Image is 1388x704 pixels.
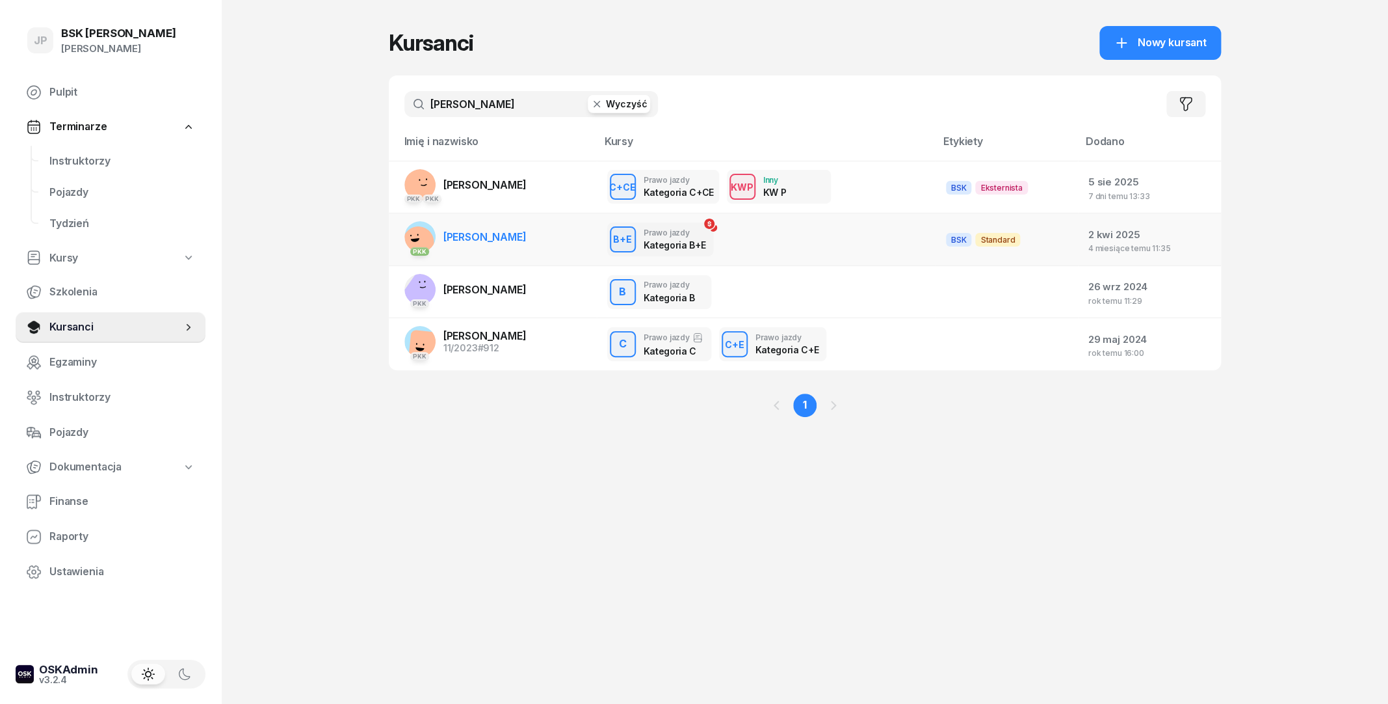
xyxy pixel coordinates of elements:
[16,382,205,413] a: Instruktorzy
[39,208,205,239] a: Tydzień
[614,333,632,355] div: C
[404,326,527,357] a: PKK[PERSON_NAME]11/2023#912
[614,281,631,303] div: B
[1088,244,1211,252] div: 4 miesiące temu 11:35
[49,424,195,441] span: Pojazdy
[763,187,787,198] div: KW P
[61,40,176,57] div: [PERSON_NAME]
[722,331,748,357] button: C+E
[1088,278,1211,295] div: 26 wrz 2024
[39,664,98,675] div: OSKAdmin
[49,84,195,101] span: Pulpit
[49,250,78,267] span: Kursy
[49,528,195,545] span: Raporty
[644,280,695,289] div: Prawo jazdy
[49,389,195,406] span: Instruktorzy
[16,665,34,683] img: logo-xs-dark@2x.png
[16,347,205,378] a: Egzaminy
[1099,26,1220,60] a: Nowy kursant
[608,231,637,247] div: B+E
[1088,349,1211,357] div: rok temu 16:00
[729,174,755,200] button: KWP
[755,333,818,342] div: Prawo jazdy
[49,563,195,580] span: Ustawienia
[793,394,817,417] a: 1
[644,187,711,198] div: Kategoria C+CE
[610,174,636,200] button: C+CE
[423,195,441,203] div: PKK
[61,28,176,39] div: BSK [PERSON_NAME]
[34,35,47,46] span: JP
[16,556,205,588] a: Ustawienia
[1088,297,1211,305] div: rok temu 11:29
[610,331,636,357] button: C
[1088,331,1211,348] div: 29 maj 2024
[726,179,759,195] div: KWP
[39,177,205,208] a: Pojazdy
[16,521,205,552] a: Raporty
[604,179,641,195] div: C+CE
[975,233,1020,247] span: Standard
[49,118,107,135] span: Terminarze
[644,176,711,184] div: Prawo jazdy
[936,133,1078,161] th: Etykiety
[389,133,597,161] th: Imię i nazwisko
[16,486,205,517] a: Finanse
[404,221,527,252] a: PKK[PERSON_NAME]
[477,342,499,353] span: #912
[404,169,527,200] a: PKKPKK[PERSON_NAME]
[610,226,636,252] button: B+E
[49,184,195,201] span: Pojazdy
[443,329,527,342] span: [PERSON_NAME]
[610,279,636,305] button: B
[644,292,695,303] div: Kategoria B
[410,247,429,256] div: PKK
[49,284,195,301] span: Szkolenia
[49,459,122,476] span: Dokumentacja
[16,77,205,108] a: Pulpit
[644,228,705,237] div: Prawo jazdy
[1088,226,1211,243] div: 2 kwi 2025
[16,277,205,308] a: Szkolenia
[39,146,205,177] a: Instruktorzy
[410,352,429,360] div: PKK
[16,452,205,482] a: Dokumentacja
[49,153,195,170] span: Instruktorzy
[49,493,195,510] span: Finanse
[644,345,703,357] div: Kategoria C
[16,417,205,448] a: Pojazdy
[39,675,98,684] div: v3.2.4
[389,31,473,55] h1: Kursanci
[755,344,818,355] div: Kategoria C+E
[763,176,787,184] div: Inny
[410,299,429,308] div: PKK
[1088,192,1211,200] div: 7 dni temu 13:33
[946,233,972,247] span: BSK
[597,133,936,161] th: Kursy
[975,181,1027,195] span: Eksternista
[16,312,205,343] a: Kursanci
[404,91,658,117] input: Szukaj
[49,319,182,336] span: Kursanci
[49,354,195,371] span: Egzaminy
[443,283,527,296] span: [PERSON_NAME]
[946,181,972,195] span: BSK
[720,336,750,353] div: C+E
[1088,174,1211,191] div: 5 sie 2025
[644,332,703,343] div: Prawo jazdy
[443,230,527,243] span: [PERSON_NAME]
[1078,133,1221,161] th: Dodano
[16,243,205,273] a: Kursy
[644,239,705,250] div: Kategoria B+E
[1137,34,1206,51] span: Nowy kursant
[443,344,527,353] div: 11/2023
[404,274,527,305] a: PKK[PERSON_NAME]
[16,112,205,142] a: Terminarze
[443,178,527,191] span: [PERSON_NAME]
[49,215,195,232] span: Tydzień
[588,95,650,113] button: Wyczyść
[404,195,423,203] div: PKK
